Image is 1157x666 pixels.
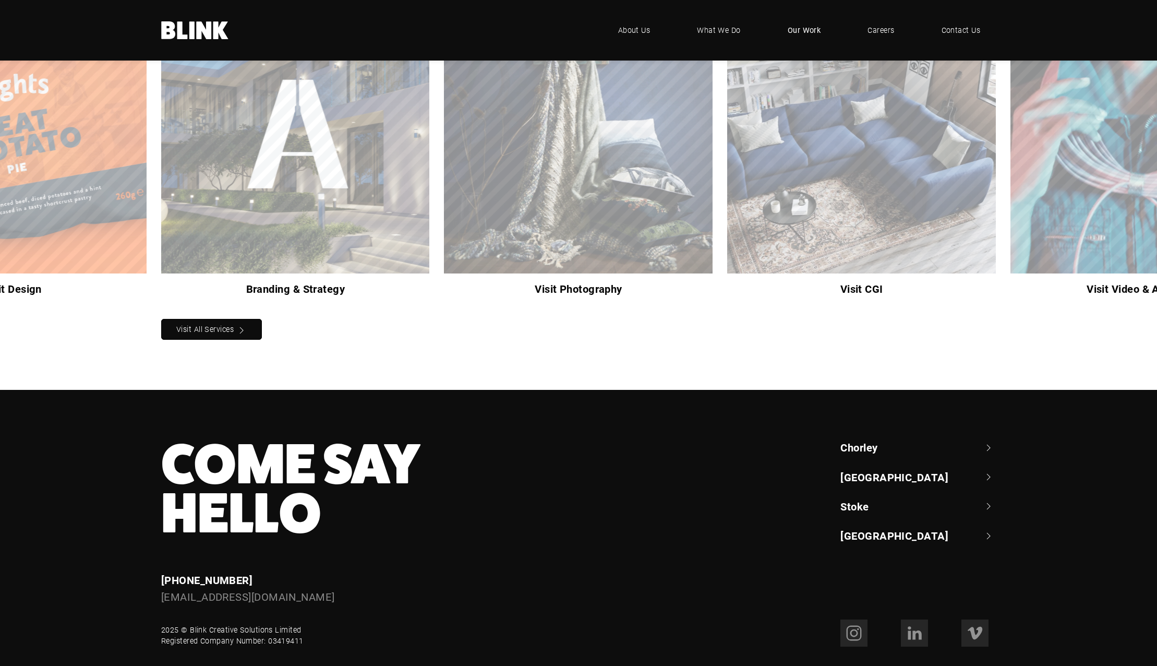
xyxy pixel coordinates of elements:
[147,5,430,304] div: 5 of 5
[697,25,741,36] span: What We Do
[713,5,996,304] div: 2 of 5
[161,573,252,587] a: [PHONE_NUMBER]
[161,624,304,647] div: 2025 © Blink Creative Solutions Limited Registered Company Number: 03419411
[926,15,996,46] a: Contact Us
[681,15,756,46] a: What We Do
[840,499,996,514] a: Stoke
[840,528,996,543] a: [GEOGRAPHIC_DATA]
[161,21,229,39] a: Home
[852,15,910,46] a: Careers
[161,319,262,340] a: Visit All Services
[602,15,666,46] a: About Us
[444,281,713,297] h3: Visit Photography
[161,281,430,297] h3: Branding & Strategy
[430,5,713,304] div: 1 of 5
[772,15,837,46] a: Our Work
[867,25,894,36] span: Careers
[161,590,335,603] a: [EMAIL_ADDRESS][DOMAIN_NAME]
[161,440,656,538] h3: Come Say Hello
[840,470,996,484] a: [GEOGRAPHIC_DATA]
[727,281,996,297] h3: Visit CGI
[618,25,650,36] span: About Us
[176,324,234,334] nobr: Visit All Services
[942,25,981,36] span: Contact Us
[840,440,996,455] a: Chorley
[788,25,821,36] span: Our Work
